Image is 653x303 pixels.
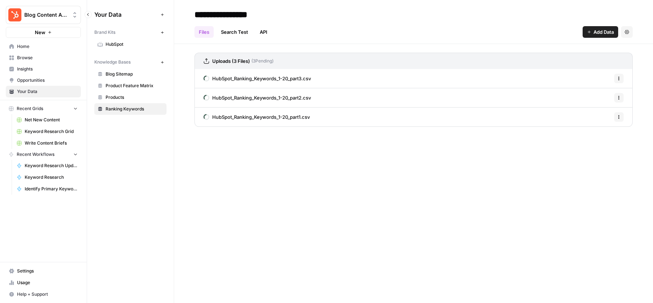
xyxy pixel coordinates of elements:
button: Help + Support [6,288,81,300]
button: Add Data [583,26,618,38]
span: New [35,29,45,36]
span: Browse [17,54,78,61]
span: Identify Primary Keyword from Page [25,186,78,192]
a: Files [194,26,214,38]
span: Knowledge Bases [94,59,131,65]
span: Products [106,94,163,101]
span: HubSpot_Ranking_Keywords_1-20_part2.csv [212,94,311,101]
span: Net New Content [25,117,78,123]
span: HubSpot_Ranking_Keywords_1-20_part1.csv [212,113,310,121]
button: Recent Workflows [6,149,81,160]
a: Insights [6,63,81,75]
a: Blog Sitemap [94,68,167,80]
a: Keyword Research Grid [13,126,81,137]
a: Keyword Research [13,171,81,183]
span: Blog Sitemap [106,71,163,77]
button: Workspace: Blog Content Action Plan [6,6,81,24]
a: HubSpot_Ranking_Keywords_1-20_part3.csv [204,69,311,88]
a: Ranking Keywords [94,103,167,115]
a: Usage [6,277,81,288]
a: Settings [6,265,81,277]
button: New [6,27,81,38]
a: Keyword Research Update [13,160,81,171]
a: HubSpot_Ranking_Keywords_1-20_part1.csv [204,108,310,126]
span: Recent Grids [17,105,43,112]
a: API [255,26,272,38]
span: Your Data [94,10,158,19]
span: Your Data [17,88,78,95]
a: Net New Content [13,114,81,126]
span: ( 3 Pending) [250,58,274,64]
span: Keyword Research [25,174,78,181]
a: Identify Primary Keyword from Page [13,183,81,195]
span: Recent Workflows [17,151,54,158]
a: Uploads (3 Files)(3Pending) [204,53,274,69]
a: Products [94,92,167,103]
a: Search Test [217,26,252,38]
a: Product Feature Matrix [94,80,167,92]
span: Settings [17,268,78,274]
a: Home [6,41,81,52]
a: Your Data [6,86,81,97]
span: Keyword Research Grid [25,128,78,135]
span: Help + Support [17,291,78,298]
a: HubSpot_Ranking_Keywords_1-20_part2.csv [204,88,311,107]
span: Write Content Briefs [25,140,78,146]
span: Add Data [594,28,614,36]
span: Ranking Keywords [106,106,163,112]
span: Usage [17,279,78,286]
span: HubSpot [106,41,163,48]
a: HubSpot [94,39,167,50]
span: HubSpot_Ranking_Keywords_1-20_part3.csv [212,75,311,82]
button: Recent Grids [6,103,81,114]
a: Opportunities [6,74,81,86]
span: Keyword Research Update [25,162,78,169]
span: Insights [17,66,78,72]
span: Product Feature Matrix [106,82,163,89]
span: Home [17,43,78,50]
span: Blog Content Action Plan [24,11,68,19]
span: Opportunities [17,77,78,84]
img: Blog Content Action Plan Logo [8,8,21,21]
a: Write Content Briefs [13,137,81,149]
span: Brand Kits [94,29,115,36]
h3: Uploads (3 Files) [212,57,250,65]
a: Browse [6,52,81,64]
